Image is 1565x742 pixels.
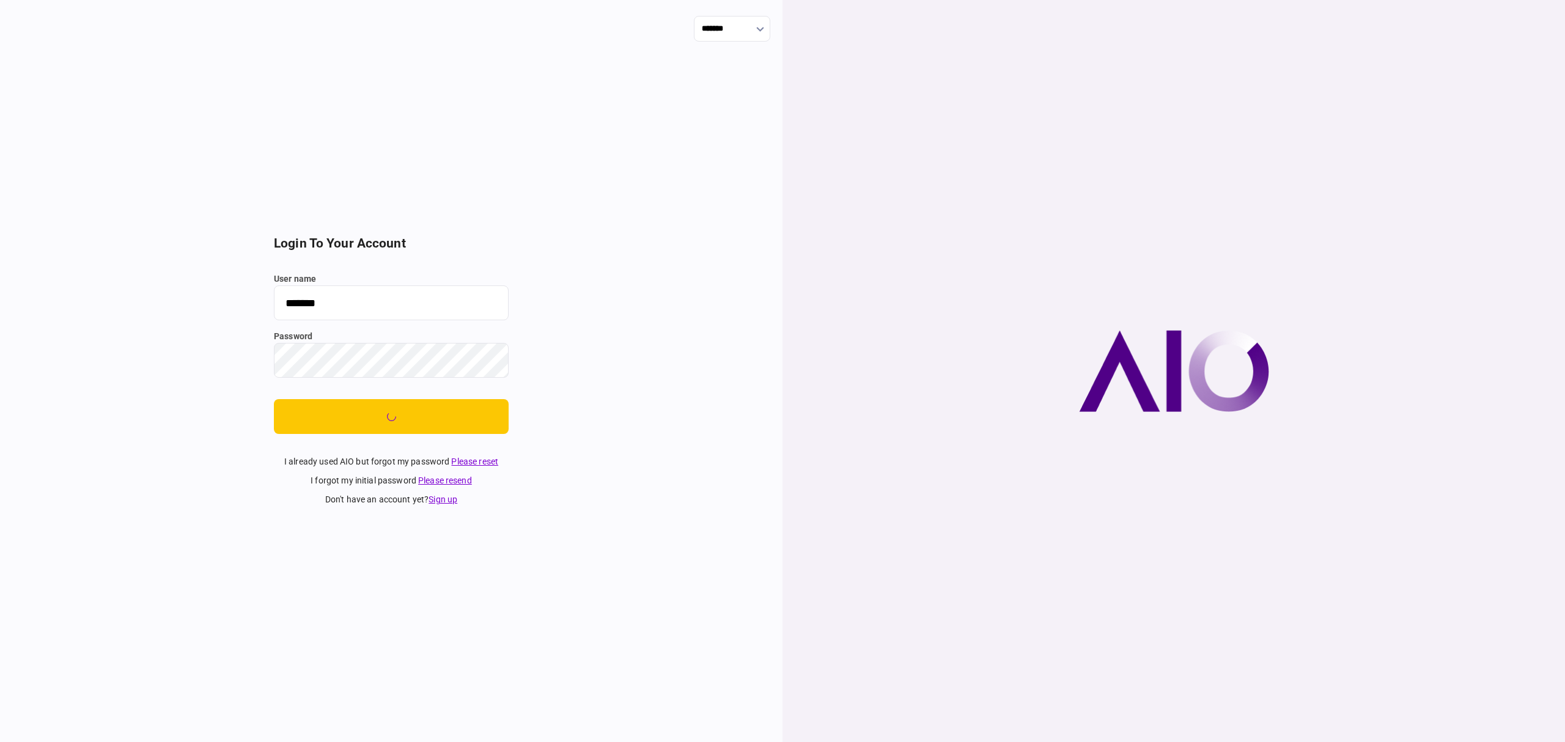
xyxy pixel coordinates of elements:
[694,16,770,42] input: show language options
[418,476,472,485] a: Please resend
[274,455,509,468] div: I already used AIO but forgot my password
[274,236,509,251] h2: login to your account
[274,343,509,378] input: password
[274,273,509,285] label: user name
[429,494,457,504] a: Sign up
[274,330,509,343] label: password
[274,399,509,434] button: login
[274,285,509,320] input: user name
[1079,330,1269,412] img: AIO company logo
[274,474,509,487] div: I forgot my initial password
[274,493,509,506] div: don't have an account yet ?
[451,457,498,466] a: Please reset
